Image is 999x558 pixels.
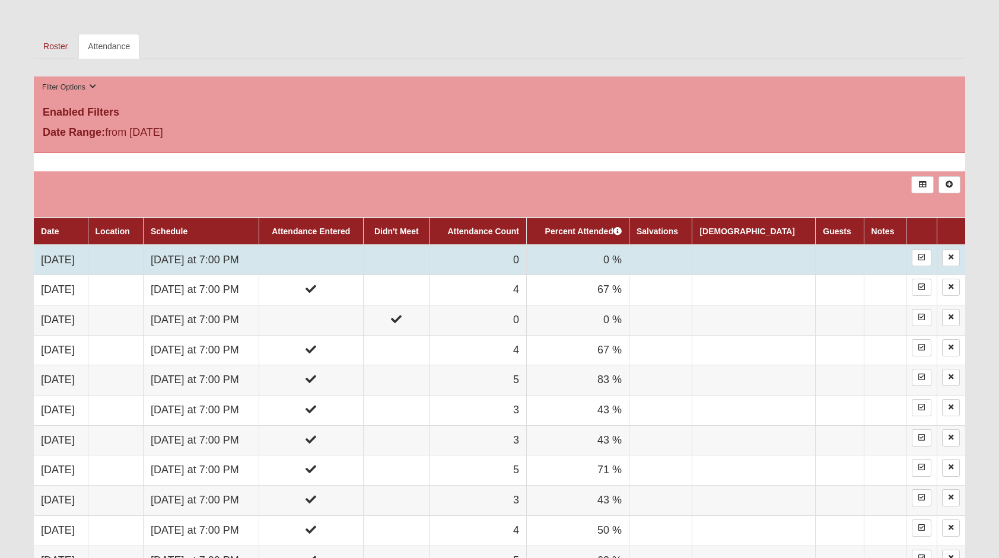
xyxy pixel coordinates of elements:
[942,489,960,506] a: Delete
[143,515,259,546] td: [DATE] at 7:00 PM
[912,369,931,386] a: Enter Attendance
[526,305,629,335] td: 0 %
[374,227,419,236] a: Didn't Meet
[39,81,100,94] button: Filter Options
[526,275,629,305] td: 67 %
[34,455,88,486] td: [DATE]
[429,335,526,365] td: 4
[526,486,629,516] td: 43 %
[912,519,931,537] a: Enter Attendance
[526,245,629,275] td: 0 %
[871,227,895,236] a: Notes
[912,399,931,416] a: Enter Attendance
[912,339,931,356] a: Enter Attendance
[143,305,259,335] td: [DATE] at 7:00 PM
[429,486,526,516] td: 3
[942,399,960,416] a: Delete
[911,176,933,193] a: Export to Excel
[34,245,88,275] td: [DATE]
[692,218,816,245] th: [DEMOGRAPHIC_DATA]
[34,34,77,59] a: Roster
[429,275,526,305] td: 4
[43,106,956,119] h4: Enabled Filters
[429,365,526,396] td: 5
[429,515,526,546] td: 4
[429,305,526,335] td: 0
[429,455,526,486] td: 5
[143,486,259,516] td: [DATE] at 7:00 PM
[151,227,187,236] a: Schedule
[912,429,931,447] a: Enter Attendance
[447,227,519,236] a: Attendance Count
[526,365,629,396] td: 83 %
[912,249,931,266] a: Enter Attendance
[143,245,259,275] td: [DATE] at 7:00 PM
[942,519,960,537] a: Delete
[143,396,259,426] td: [DATE] at 7:00 PM
[526,335,629,365] td: 67 %
[942,429,960,447] a: Delete
[942,369,960,386] a: Delete
[816,218,864,245] th: Guests
[526,425,629,455] td: 43 %
[96,227,130,236] a: Location
[429,425,526,455] td: 3
[272,227,350,236] a: Attendance Entered
[143,425,259,455] td: [DATE] at 7:00 PM
[912,459,931,476] a: Enter Attendance
[526,515,629,546] td: 50 %
[34,515,88,546] td: [DATE]
[938,176,960,193] a: Alt+N
[34,365,88,396] td: [DATE]
[942,459,960,476] a: Delete
[34,425,88,455] td: [DATE]
[942,339,960,356] a: Delete
[912,309,931,326] a: Enter Attendance
[143,365,259,396] td: [DATE] at 7:00 PM
[41,227,59,236] a: Date
[942,279,960,296] a: Delete
[78,34,139,59] a: Attendance
[143,275,259,305] td: [DATE] at 7:00 PM
[43,125,105,141] label: Date Range:
[629,218,692,245] th: Salvations
[143,455,259,486] td: [DATE] at 7:00 PM
[526,396,629,426] td: 43 %
[545,227,622,236] a: Percent Attended
[429,245,526,275] td: 0
[942,249,960,266] a: Delete
[34,335,88,365] td: [DATE]
[34,396,88,426] td: [DATE]
[429,396,526,426] td: 3
[942,309,960,326] a: Delete
[34,305,88,335] td: [DATE]
[34,125,344,144] div: from [DATE]
[526,455,629,486] td: 71 %
[34,486,88,516] td: [DATE]
[34,275,88,305] td: [DATE]
[912,489,931,506] a: Enter Attendance
[143,335,259,365] td: [DATE] at 7:00 PM
[912,279,931,296] a: Enter Attendance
